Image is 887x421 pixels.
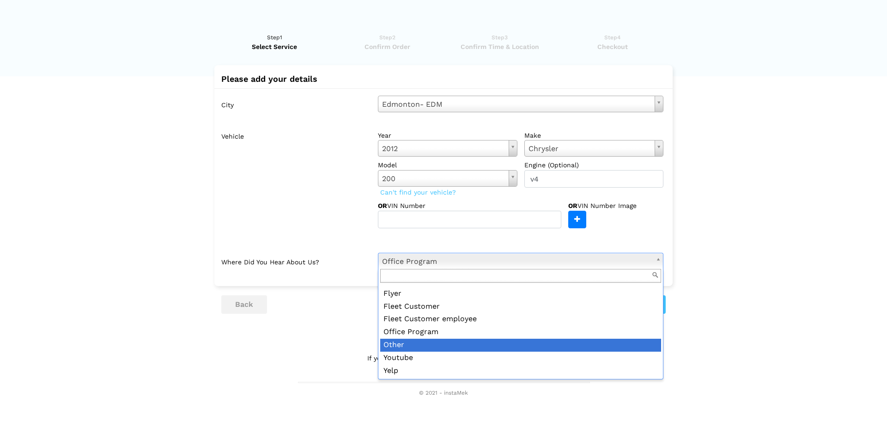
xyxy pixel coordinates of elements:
[380,300,661,313] div: Fleet Customer
[380,365,661,378] div: Yelp
[380,352,661,365] div: Youtube
[380,313,661,326] div: Fleet Customer employee
[380,326,661,339] div: Office Program
[380,339,661,352] div: Other
[380,287,661,300] div: Flyer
